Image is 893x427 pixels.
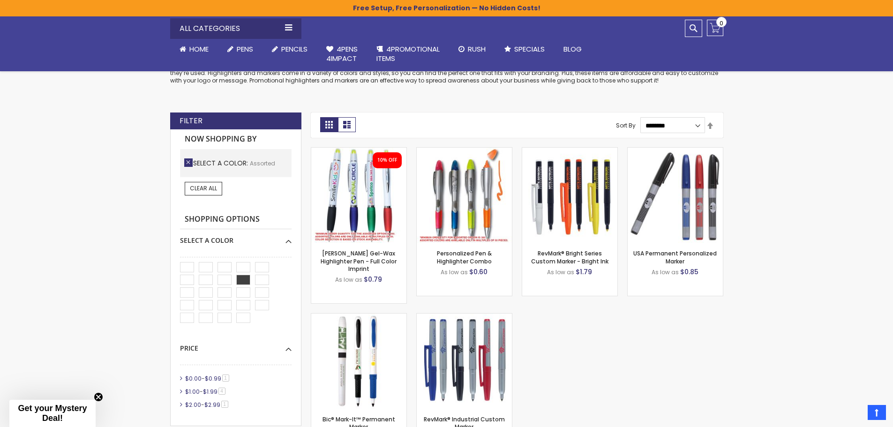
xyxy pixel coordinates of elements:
div: Price [180,337,292,353]
span: $0.60 [469,267,488,277]
strong: Filter [180,116,203,126]
span: Assorted [250,159,275,167]
a: Personalized Pen & Highlighter Combo [437,249,492,265]
a: Blog [554,39,591,60]
a: $1.00-$1.994 [183,388,229,396]
span: As low as [547,268,574,276]
a: USA Permanent Personalized Marker-Assorted [628,147,723,155]
div: All Categories [170,18,301,39]
img: Bic® Mark-It™ Permanent Marker-Assorted [311,314,406,409]
span: $2.99 [204,401,220,409]
span: $1.00 [185,388,200,396]
a: Home [170,39,218,60]
a: 4Pens4impact [317,39,367,69]
a: Pens [218,39,263,60]
a: Pen & Highlighter Pen-Assorted [417,147,512,155]
span: Specials [514,44,545,54]
a: Brooke Pen Gel-Wax Highlighter Combo - Full Color-Assorted [311,147,406,155]
span: 4Pens 4impact [326,44,358,63]
span: $0.00 [185,375,202,382]
span: Home [189,44,209,54]
a: RevMark® Industrial Custom Marker-Assorted [417,313,512,321]
a: [PERSON_NAME] Gel-Wax Highlighter Pen - Full Color Imprint [321,249,397,272]
img: Brooke Pen Gel-Wax Highlighter Combo - Full Color-Assorted [311,148,406,243]
img: RevMark® Industrial Custom Marker-Assorted [417,314,512,409]
span: 4PROMOTIONAL ITEMS [376,44,440,63]
span: 0 [720,19,723,28]
span: Clear All [190,184,217,192]
div: 10% OFF [377,157,397,164]
button: Close teaser [94,392,103,402]
img: RevMark® Bright Series Custom Marker - Bright Ink-Assorted [522,148,617,243]
a: $0.00-$0.991 [183,375,233,382]
img: Pen & Highlighter Pen-Assorted [417,148,512,243]
a: 4PROMOTIONALITEMS [367,39,449,69]
span: $0.99 [205,375,221,382]
span: As low as [441,268,468,276]
div: Get your Mystery Deal!Close teaser [9,400,96,427]
a: 0 [707,20,723,36]
span: $2.00 [185,401,201,409]
a: Specials [495,39,554,60]
span: Blog [563,44,582,54]
span: Pencils [281,44,308,54]
a: Rush [449,39,495,60]
span: $1.99 [203,388,218,396]
strong: Shopping Options [180,210,292,230]
span: Get your Mystery Deal! [18,404,87,423]
span: Select A Color [193,158,250,168]
span: $0.85 [680,267,698,277]
a: RevMark® Bright Series Custom Marker - Bright Ink [531,249,608,265]
span: $1.79 [576,267,592,277]
div: Select A Color [180,229,292,245]
span: Pens [237,44,253,54]
span: 4 [218,388,225,395]
p: Promotional highlighters and markers are a great way to get your brand out there. Not only do the... [170,62,723,85]
a: USA Permanent Personalized Marker [633,249,717,265]
span: As low as [335,276,362,284]
span: 1 [222,375,229,382]
span: As low as [652,268,679,276]
a: RevMark® Bright Series Custom Marker - Bright Ink-Assorted [522,147,617,155]
a: Pencils [263,39,317,60]
span: 1 [221,401,228,408]
label: Sort By [616,121,636,129]
a: Clear All [185,182,222,195]
strong: Now Shopping by [180,129,292,149]
strong: Grid [320,117,338,132]
span: Rush [468,44,486,54]
a: $2.00-$2.991 [183,401,232,409]
img: USA Permanent Personalized Marker-Assorted [628,148,723,243]
a: Bic® Mark-It™ Permanent Marker-Assorted [311,313,406,321]
span: $0.79 [364,275,382,284]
